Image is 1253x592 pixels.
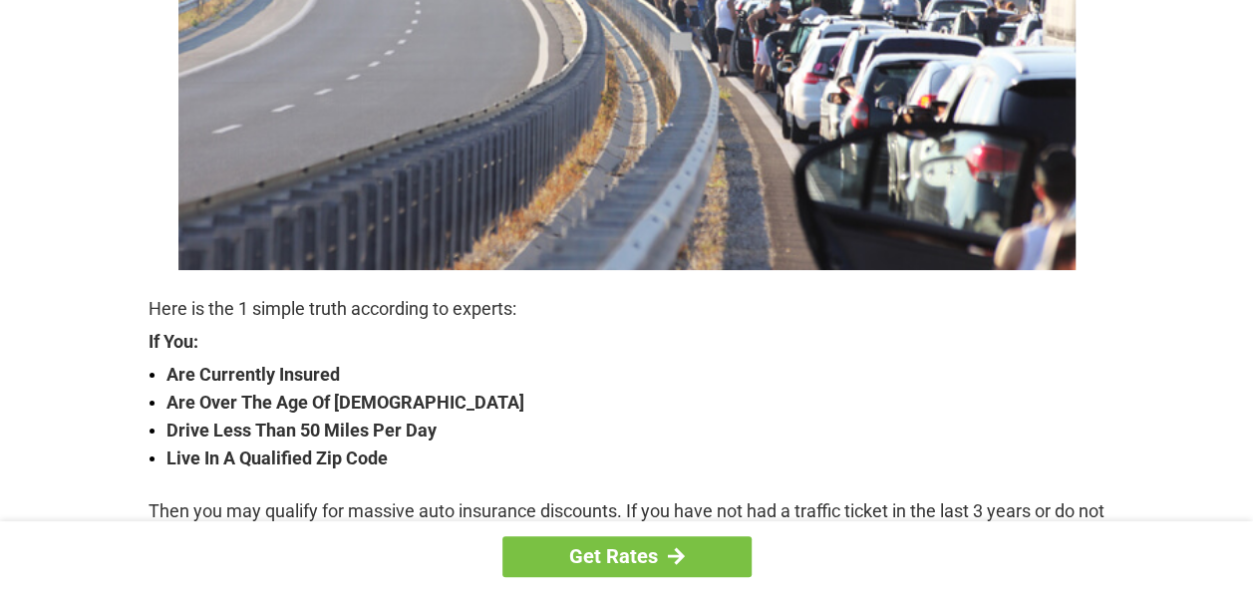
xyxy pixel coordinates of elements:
strong: Drive Less Than 50 Miles Per Day [166,417,1105,444]
p: Then you may qualify for massive auto insurance discounts. If you have not had a traffic ticket i... [149,497,1105,553]
a: Get Rates [502,536,752,577]
strong: Are Over The Age Of [DEMOGRAPHIC_DATA] [166,389,1105,417]
strong: If You: [149,333,1105,351]
strong: Live In A Qualified Zip Code [166,444,1105,472]
p: Here is the 1 simple truth according to experts: [149,295,1105,323]
strong: Are Currently Insured [166,361,1105,389]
